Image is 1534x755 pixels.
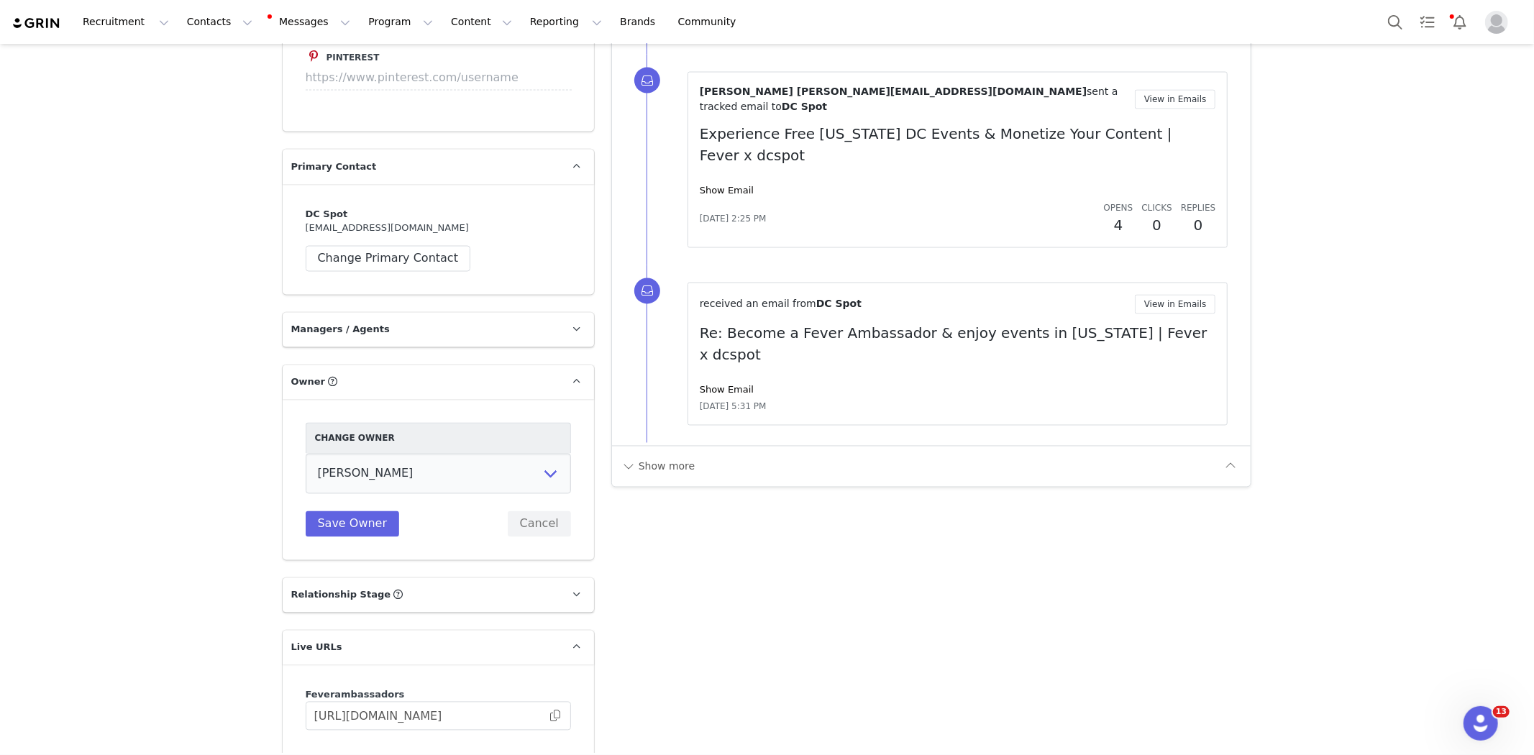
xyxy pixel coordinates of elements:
span: Feverambassadors [306,690,405,700]
span: Relationship Stage [291,588,391,603]
button: Search [1379,6,1411,38]
span: DC Spot [782,101,827,112]
span: [DATE] 2:25 PM [700,212,767,225]
button: Recruitment [74,6,178,38]
h2: 0 [1141,214,1172,236]
span: [DATE] 5:31 PM [700,401,767,413]
button: View in Emails [1135,295,1216,314]
span: Pinterest [327,52,380,63]
h2: 4 [1104,214,1133,236]
span: Replies [1181,203,1216,213]
p: Re: Become a Fever Ambassador & enjoy events in [US_STATE] | Fever x dcspot [700,323,1216,366]
span: Opens [1104,203,1133,213]
body: Rich Text Area. Press ALT-0 for help. [12,12,590,27]
span: Clicks [1141,203,1172,213]
a: Community [670,6,752,38]
button: Show more [621,455,696,478]
button: Reporting [521,6,611,38]
button: Program [360,6,442,38]
button: View in Emails [1135,90,1216,109]
span: Owner [291,375,326,390]
a: Show Email [700,385,754,395]
span: received an email from [700,298,816,310]
a: Show Email [700,185,754,196]
button: Profile [1476,11,1522,34]
span: Primary Contact [291,160,377,174]
img: placeholder-profile.jpg [1485,11,1508,34]
span: 13 [1493,706,1510,718]
button: Content [442,6,521,38]
img: grin logo [12,17,62,30]
span: Live URLs [291,641,342,655]
span: Managers / Agents [291,323,390,337]
span: DC Spot [816,298,862,310]
a: Tasks [1412,6,1443,38]
iframe: Intercom live chat [1464,706,1498,741]
div: [EMAIL_ADDRESS][DOMAIN_NAME] [306,207,571,272]
h2: 0 [1181,214,1216,236]
button: Notifications [1444,6,1476,38]
span: [PERSON_NAME] [PERSON_NAME][EMAIL_ADDRESS][DOMAIN_NAME] [700,86,1087,97]
div: Change Owner [306,423,571,454]
button: Messages [262,6,359,38]
strong: DC Spot [306,209,348,219]
a: Brands [611,6,668,38]
button: Contacts [178,6,261,38]
button: Change Primary Contact [306,246,471,272]
button: Save Owner [306,511,400,537]
input: https://www.pinterest.com/username [306,65,572,91]
p: Experience Free [US_STATE] DC Events & Monetize Your Content | Fever x dcspot [700,123,1216,166]
button: Cancel [508,511,571,537]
